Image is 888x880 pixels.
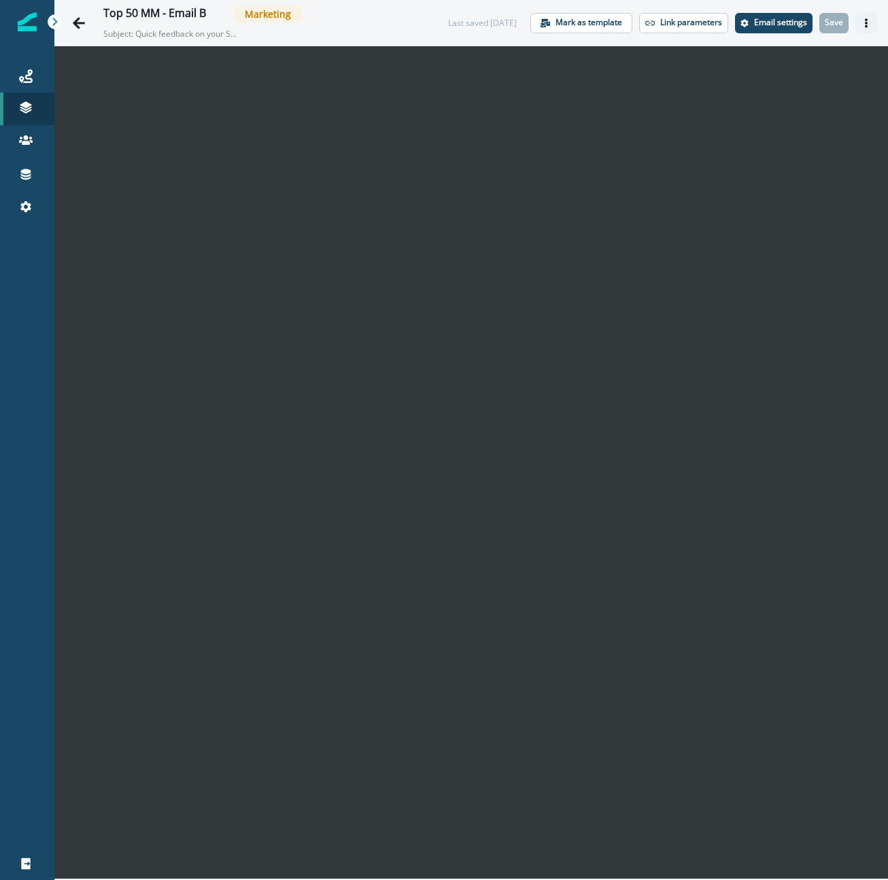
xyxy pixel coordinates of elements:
[819,13,849,33] button: Save
[735,13,813,33] button: Settings
[556,18,622,27] p: Mark as template
[660,18,722,27] p: Link parameters
[754,18,807,27] p: Email settings
[639,13,728,33] button: Link parameters
[103,22,239,40] p: Subject: Quick feedback on your Sentry setup?
[18,12,37,31] img: Inflection
[234,5,302,22] span: Marketing
[825,18,843,27] p: Save
[103,7,206,22] div: Top 50 MM - Email B
[65,10,92,37] button: Go back
[448,17,517,29] div: Last saved [DATE]
[530,13,632,33] button: Mark as template
[855,13,877,33] button: Actions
